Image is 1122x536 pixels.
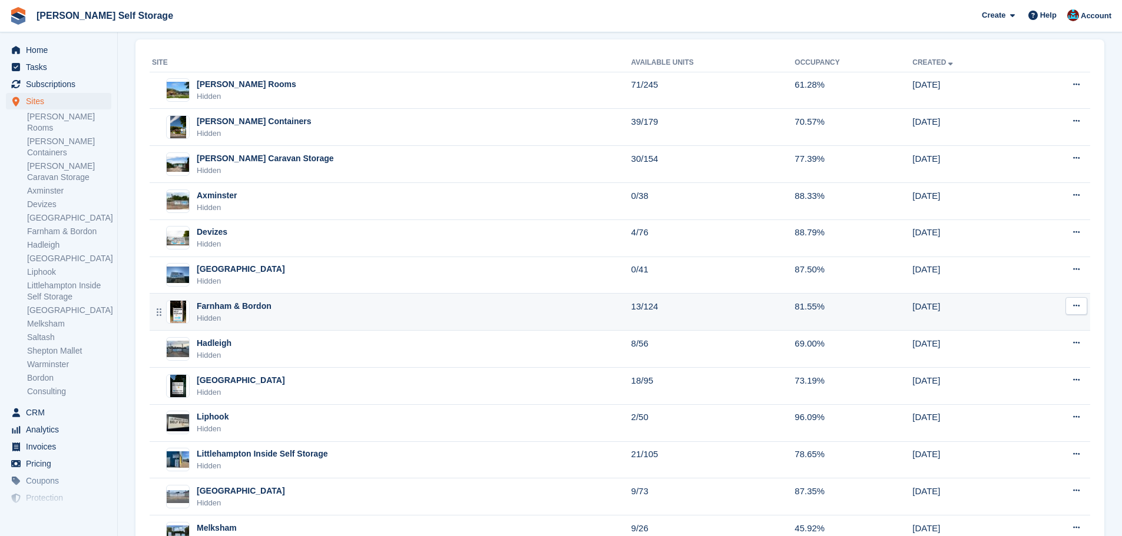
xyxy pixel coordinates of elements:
div: Hidden [197,165,334,177]
div: [GEOGRAPHIC_DATA] [197,374,285,387]
div: Melksham [197,522,237,534]
a: menu [6,93,111,109]
a: [GEOGRAPHIC_DATA] [27,253,111,264]
img: Image of Devizes site [167,231,189,246]
div: Axminster [197,189,237,202]
a: menu [6,404,111,421]
a: menu [6,42,111,58]
td: 39/179 [631,109,795,146]
td: 61.28% [795,72,912,109]
a: menu [6,472,111,489]
img: Image of Alton Rooms site [167,82,189,99]
a: Melksham [27,318,111,329]
span: Tasks [26,59,97,75]
div: [GEOGRAPHIC_DATA] [197,485,285,497]
a: menu [6,421,111,438]
td: 87.35% [795,478,912,515]
a: menu [6,507,111,523]
img: Image of Liphook site [167,414,189,431]
a: Hadleigh [27,239,111,251]
span: Pricing [26,455,97,472]
span: Account [1081,10,1111,22]
td: [DATE] [912,183,1025,220]
img: Image of Littlehampton Inside Self Storage site [167,451,189,468]
td: 9/73 [631,478,795,515]
img: stora-icon-8386f47178a22dfd0bd8f6a31ec36ba5ce8667c1dd55bd0f319d3a0aa187defe.svg [9,7,27,25]
a: menu [6,490,111,506]
span: Sites [26,93,97,109]
td: [DATE] [912,219,1025,257]
div: Hidden [197,387,285,398]
a: [PERSON_NAME] Self Storage [32,6,178,25]
a: Created [912,58,955,66]
td: 4/76 [631,219,795,257]
td: [DATE] [912,109,1025,146]
img: Image of Axminster site [167,192,189,209]
th: Occupancy [795,54,912,72]
img: Image of Alton Containers site [170,115,186,139]
td: 8/56 [631,331,795,368]
a: menu [6,76,111,92]
span: Analytics [26,421,97,438]
td: 77.39% [795,146,912,183]
div: Hidden [197,460,327,472]
td: [DATE] [912,368,1025,405]
div: Hidden [197,128,311,139]
td: 18/95 [631,368,795,405]
th: Site [150,54,631,72]
span: Invoices [26,438,97,455]
div: Hidden [197,275,285,287]
td: 71/245 [631,72,795,109]
td: [DATE] [912,478,1025,515]
td: 2/50 [631,404,795,441]
td: 69.00% [795,331,912,368]
a: Saltash [27,332,111,343]
a: menu [6,438,111,455]
a: menu [6,455,111,472]
img: Image of Alton Caravan Storage site [167,157,189,172]
td: 13/124 [631,294,795,331]
div: Hidden [197,238,227,250]
div: [PERSON_NAME] Rooms [197,78,296,91]
th: Available Units [631,54,795,72]
a: Bordon [27,372,111,384]
a: menu [6,59,111,75]
td: [DATE] [912,72,1025,109]
span: Help [1040,9,1057,21]
a: Farnham & Bordon [27,226,111,237]
td: 78.65% [795,441,912,478]
td: 96.09% [795,404,912,441]
a: Warminster [27,359,111,370]
span: Subscriptions [26,76,97,92]
div: Hidden [197,349,231,361]
div: Liphook [197,411,229,423]
div: Littlehampton Inside Self Storage [197,448,327,460]
td: 87.50% [795,257,912,294]
td: [DATE] [912,331,1025,368]
img: Image of Littlehampton site [167,490,189,503]
a: [GEOGRAPHIC_DATA] [27,305,111,316]
span: Home [26,42,97,58]
div: Farnham & Bordon [197,300,272,312]
span: Coupons [26,472,97,489]
a: Axminster [27,185,111,197]
div: [GEOGRAPHIC_DATA] [197,263,285,275]
td: 73.19% [795,368,912,405]
span: Settings [26,507,97,523]
a: Liphook [27,267,111,278]
a: Consulting [27,386,111,397]
div: Hadleigh [197,337,231,349]
span: CRM [26,404,97,421]
div: Devizes [197,226,227,238]
td: [DATE] [912,257,1025,294]
span: Create [982,9,1005,21]
div: Hidden [197,91,296,102]
a: [PERSON_NAME] Containers [27,136,111,158]
img: Image of Eastbourne site [167,267,189,284]
div: [PERSON_NAME] Containers [197,115,311,128]
td: 21/105 [631,441,795,478]
td: 70.57% [795,109,912,146]
div: Hidden [197,423,229,435]
span: Protection [26,490,97,506]
td: [DATE] [912,404,1025,441]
